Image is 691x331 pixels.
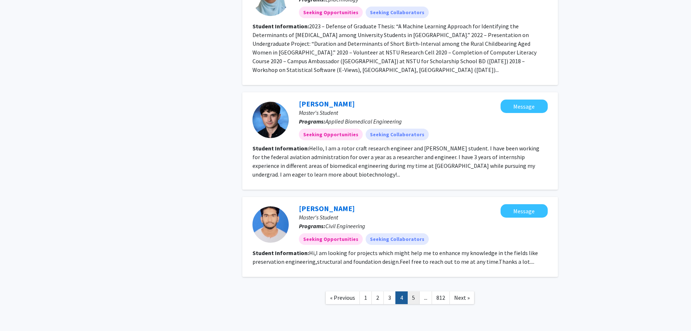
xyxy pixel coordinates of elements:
[359,291,372,304] a: 1
[5,298,31,326] iframe: Chat
[252,23,309,30] b: Student Information:
[395,291,408,304] a: 4
[299,222,325,230] b: Programs:
[501,204,548,218] button: Message Eshwar Shivarathri
[299,214,338,221] span: Master's Student
[242,284,558,314] nav: Page navigation
[407,291,420,304] a: 5
[325,222,365,230] span: Civil Engineering
[383,291,396,304] a: 3
[371,291,384,304] a: 2
[299,204,355,213] a: [PERSON_NAME]
[252,145,539,178] fg-read-more: Hello, I am a rotor craft research engineer and [PERSON_NAME] student. I have been working for th...
[366,7,429,18] mat-chip: Seeking Collaborators
[325,118,402,125] span: Applied Biomedical Engineering
[424,294,427,301] span: ...
[325,291,360,304] a: Previous
[252,249,538,265] fg-read-more: Hi,I am looking for projects which might help me to enhance my knowledge in the fields like prese...
[366,129,429,140] mat-chip: Seeking Collaborators
[366,233,429,245] mat-chip: Seeking Collaborators
[299,109,338,116] span: Master's Student
[299,99,355,108] a: [PERSON_NAME]
[299,129,363,140] mat-chip: Seeking Opportunities
[449,291,474,304] a: Next
[299,233,363,245] mat-chip: Seeking Opportunities
[252,145,309,152] b: Student Information:
[454,294,470,301] span: Next »
[299,118,325,125] b: Programs:
[252,23,536,73] fg-read-more: 2023 – Defense of Graduate Thesis: “A Machine Learning Approach for Identifying the Determinants ...
[252,249,309,257] b: Student Information:
[299,7,363,18] mat-chip: Seeking Opportunities
[432,291,450,304] a: 812
[330,294,355,301] span: « Previous
[501,100,548,113] button: Message Andres Geffard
